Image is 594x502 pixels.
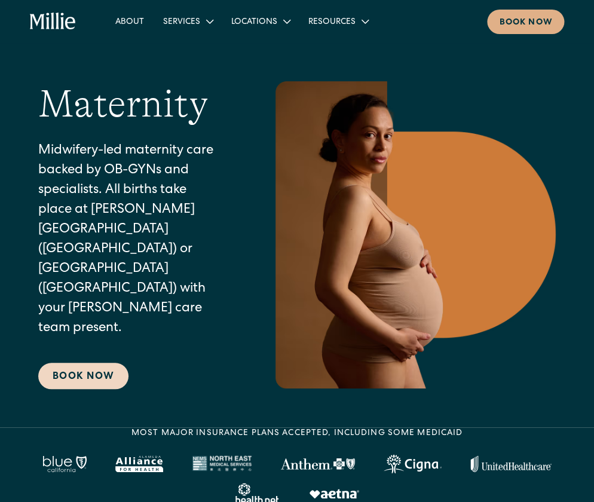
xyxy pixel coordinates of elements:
[308,16,356,29] div: Resources
[470,455,552,472] img: United Healthcare logo
[131,427,463,440] div: MOST MAJOR INSURANCE PLANS ACCEPTED, INCLUDING some MEDICAID
[30,13,77,31] a: home
[192,455,252,472] img: North East Medical Services logo
[384,454,442,473] img: Cigna logo
[38,363,128,389] a: Book Now
[309,489,359,498] img: Aetna logo
[487,10,564,34] a: Book now
[499,17,552,29] div: Book now
[163,16,200,29] div: Services
[269,81,556,388] img: Pregnant woman in neutral underwear holding her belly, standing in profile against a warm-toned g...
[115,455,163,472] img: Alameda Alliance logo
[154,11,222,31] div: Services
[231,16,277,29] div: Locations
[106,11,154,31] a: About
[42,455,87,472] img: Blue California logo
[299,11,377,31] div: Resources
[222,11,299,31] div: Locations
[280,458,355,470] img: Anthem Logo
[38,142,221,339] p: Midwifery-led maternity care backed by OB-GYNs and specialists. All births take place at [PERSON_...
[38,81,208,127] h1: Maternity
